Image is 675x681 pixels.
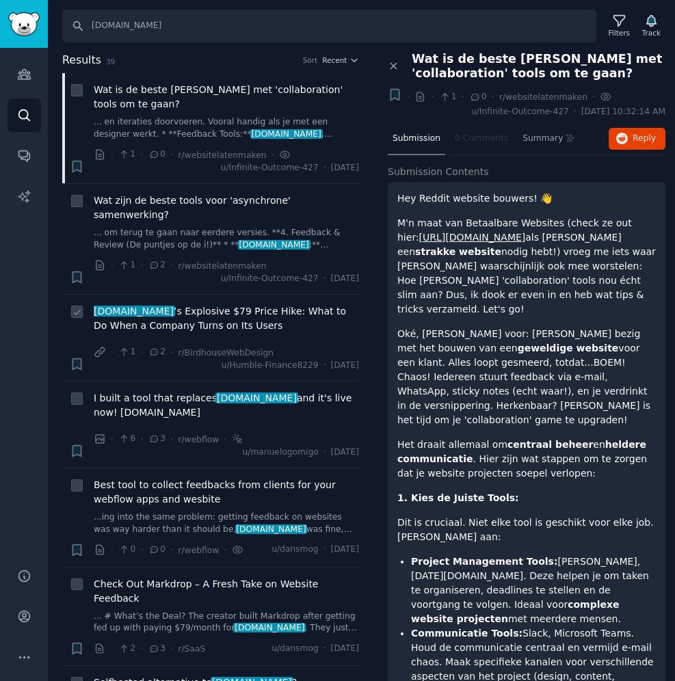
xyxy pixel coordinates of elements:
[94,193,359,222] a: Wat zijn de beste tools voor 'asynchrone' samenwerking?
[148,346,166,358] span: 2
[331,446,359,459] span: [DATE]
[609,128,665,150] a: Reply
[118,643,135,655] span: 2
[140,345,143,360] span: ·
[637,12,665,40] button: Track
[92,306,174,317] span: [DOMAIN_NAME]
[94,577,359,606] a: Check Out Markdrop – A Fresh Take on Website Feedback
[522,133,563,145] span: Summary
[397,516,656,544] p: Dit is cruciaal. Niet elke tool is geschikt voor elke job. [PERSON_NAME] aan:
[224,432,226,446] span: ·
[412,52,665,81] span: Wat is de beste [PERSON_NAME] met 'collaboration' tools om te gaan?
[323,273,326,285] span: ·
[94,116,359,140] a: ... en iteraties doorvoeren. Vooral handig als je met een designer werkt. * **Feedback Tools:**[D...
[111,148,114,162] span: ·
[411,599,620,624] strong: complexe website projecten
[170,432,173,446] span: ·
[140,148,143,162] span: ·
[491,90,494,104] span: ·
[140,258,143,273] span: ·
[415,246,501,257] strong: strakke website
[272,544,319,556] span: u/dansmog
[419,232,526,243] a: [URL][DOMAIN_NAME]
[407,90,410,104] span: ·
[8,12,40,36] img: GummySearch logo
[272,643,319,655] span: u/dansmog
[323,360,326,372] span: ·
[507,439,593,450] strong: centraal beheer
[94,304,359,333] span: ’s Explosive $79 Price Hike: What to Do When a Company Turns on Its Users
[331,273,359,285] span: [DATE]
[235,524,308,534] span: [DOMAIN_NAME]
[148,544,166,556] span: 0
[233,623,306,632] span: [DOMAIN_NAME]
[221,162,319,174] span: u/Infinite-Outcome-427
[118,544,135,556] span: 0
[178,644,205,654] span: r/SaaS
[106,57,115,66] span: 39
[94,511,359,535] a: ...ing into the same problem: getting feedback on websites was way harder than it should be.[DOMA...
[432,90,434,104] span: ·
[388,165,489,179] span: Submission Contents
[411,628,522,639] strong: Communicatie Tools:
[222,360,319,372] span: u/Humble-Finance8229
[439,91,456,103] span: 1
[323,643,326,655] span: ·
[178,546,219,555] span: r/webflow
[118,259,135,271] span: 1
[331,162,359,174] span: [DATE]
[170,543,173,557] span: ·
[397,438,656,481] p: Het draait allemaal om en . Hier zijn wat stappen om te zorgen dat je website projecten soepel ve...
[224,543,226,557] span: ·
[148,643,166,655] span: 3
[111,345,114,360] span: ·
[221,273,319,285] span: u/Infinite-Outcome-427
[272,148,274,162] span: ·
[331,360,359,372] span: [DATE]
[140,432,143,446] span: ·
[140,641,143,656] span: ·
[178,435,219,444] span: r/webflow
[518,343,619,353] strong: geweldige website
[397,327,656,427] p: Oké, [PERSON_NAME] voor: [PERSON_NAME] bezig met het bouwen van een voor een klant. Alles loopt g...
[499,92,587,102] span: r/websitelatenmaken
[140,543,143,557] span: ·
[411,556,558,567] strong: Project Management Tools:
[215,392,297,403] span: [DOMAIN_NAME]
[633,133,656,145] span: Reply
[574,106,577,118] span: ·
[148,148,166,161] span: 0
[397,191,656,206] p: Hey Reddit website bouwers! 👋
[411,555,656,626] li: [PERSON_NAME], [DATE][DOMAIN_NAME]. Deze helpen je om taken te organiseren, deadlines te stellen ...
[331,544,359,556] span: [DATE]
[250,129,323,139] span: [DOMAIN_NAME]
[170,641,173,656] span: ·
[94,391,359,420] a: I built a tool that replaces[DOMAIN_NAME]and it's live now! [DOMAIN_NAME]
[148,259,166,271] span: 2
[323,446,326,459] span: ·
[471,106,569,118] span: u/Infinite-Outcome-427
[111,641,114,656] span: ·
[323,162,326,174] span: ·
[238,240,310,250] span: [DOMAIN_NAME]
[118,346,135,358] span: 1
[118,148,135,161] span: 1
[94,227,359,251] a: ... om terug te gaan naar eerdere versies. **4. Feedback & Review (De puntjes op de i!)** * **[DO...
[62,10,596,42] input: Search Keyword
[178,150,266,160] span: r/websitelatenmaken
[94,304,359,333] a: [DOMAIN_NAME]’s Explosive $79 Price Hike: What to Do When a Company Turns on Its Users
[178,261,266,271] span: r/websitelatenmaken
[111,543,114,557] span: ·
[609,28,630,38] div: Filters
[111,258,114,273] span: ·
[94,478,359,507] a: Best tool to collect feedbacks from clients for your webflow apps and wesbite
[170,258,173,273] span: ·
[62,52,101,69] span: Results
[94,391,359,420] span: I built a tool that replaces and it's live now! [DOMAIN_NAME]
[94,83,359,111] a: Wat is de beste [PERSON_NAME] met 'collaboration' tools om te gaan?
[581,106,665,118] span: [DATE] 10:32:14 AM
[322,55,347,65] span: Recent
[242,446,318,459] span: u/manuelogomigo
[397,216,656,317] p: M'n maat van Betaalbare Websites (check ze out hier: als [PERSON_NAME] een nodig hebt!) vroeg me ...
